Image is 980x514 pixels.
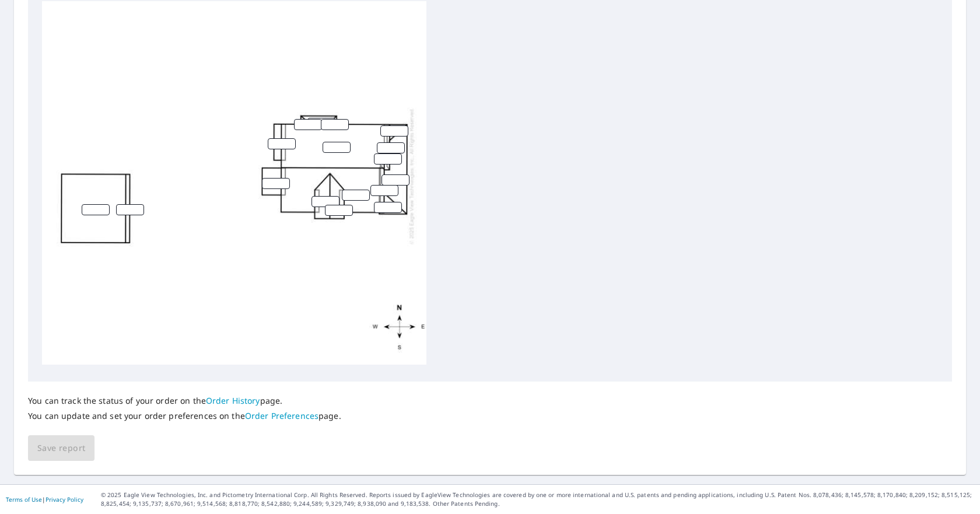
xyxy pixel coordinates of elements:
p: | [6,496,83,503]
p: You can track the status of your order on the page. [28,396,341,406]
a: Privacy Policy [45,495,83,503]
a: Order History [206,395,260,406]
p: You can update and set your order preferences on the page. [28,411,341,421]
a: Order Preferences [245,410,318,421]
a: Terms of Use [6,495,42,503]
p: © 2025 Eagle View Technologies, Inc. and Pictometry International Corp. All Rights Reserved. Repo... [101,491,974,508]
